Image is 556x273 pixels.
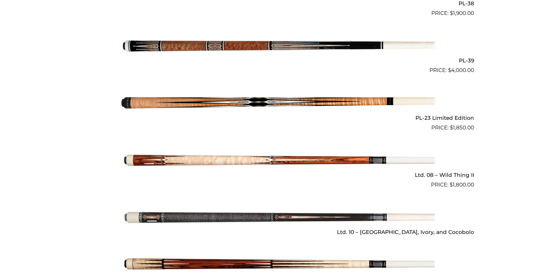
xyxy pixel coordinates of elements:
img: Ltd. 10 - Ebony, Ivory, and Cocobolo [121,191,435,244]
bdi: 1,800.00 [450,181,474,188]
a: Ltd. 08 – Wild Thing II $1,800.00 [82,134,474,189]
h2: Ltd. 08 – Wild Thing II [82,169,474,181]
span: $ [450,124,453,131]
img: PL-39 [121,20,435,72]
a: Ltd. 10 – [GEOGRAPHIC_DATA], Ivory, and Cocobolo [82,191,474,238]
span: $ [450,10,453,16]
span: $ [450,181,453,188]
h2: Ltd. 10 – [GEOGRAPHIC_DATA], Ivory, and Cocobolo [82,226,474,238]
h2: PL-39 [82,55,474,66]
bdi: 1,900.00 [450,10,474,16]
a: PL-23 Limited Edition $1,850.00 [82,77,474,132]
bdi: 1,850.00 [450,124,474,131]
img: PL-23 Limited Edition [121,77,435,129]
h2: PL-23 Limited Edition [82,112,474,123]
bdi: 4,000.00 [448,67,474,73]
img: Ltd. 08 - Wild Thing II [121,134,435,186]
span: $ [448,67,451,73]
a: PL-39 $4,000.00 [82,20,474,74]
